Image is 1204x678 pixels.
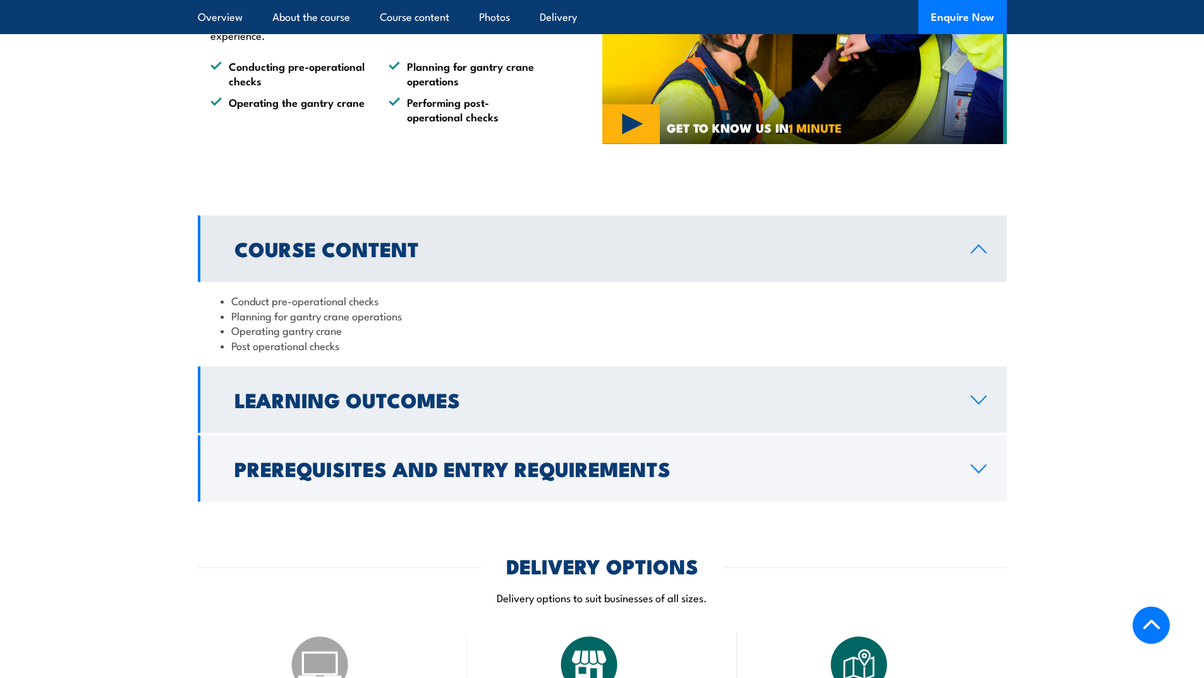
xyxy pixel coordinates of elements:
[221,293,984,308] li: Conduct pre-operational checks
[198,215,1007,282] a: Course Content
[667,122,842,133] span: GET TO KNOW US IN
[389,59,544,88] li: Planning for gantry crane operations
[234,459,951,477] h2: Prerequisites and Entry Requirements
[789,118,842,136] strong: 1 MINUTE
[506,557,698,574] h2: DELIVERY OPTIONS
[221,308,984,323] li: Planning for gantry crane operations
[198,435,1007,502] a: Prerequisites and Entry Requirements
[221,338,984,353] li: Post operational checks
[389,95,544,124] li: Performing post-operational checks
[210,95,366,124] li: Operating the gantry crane
[198,366,1007,433] a: Learning Outcomes
[221,323,984,337] li: Operating gantry crane
[234,239,951,257] h2: Course Content
[234,390,951,408] h2: Learning Outcomes
[198,590,1007,605] p: Delivery options to suit businesses of all sizes.
[210,59,366,88] li: Conducting pre-operational checks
